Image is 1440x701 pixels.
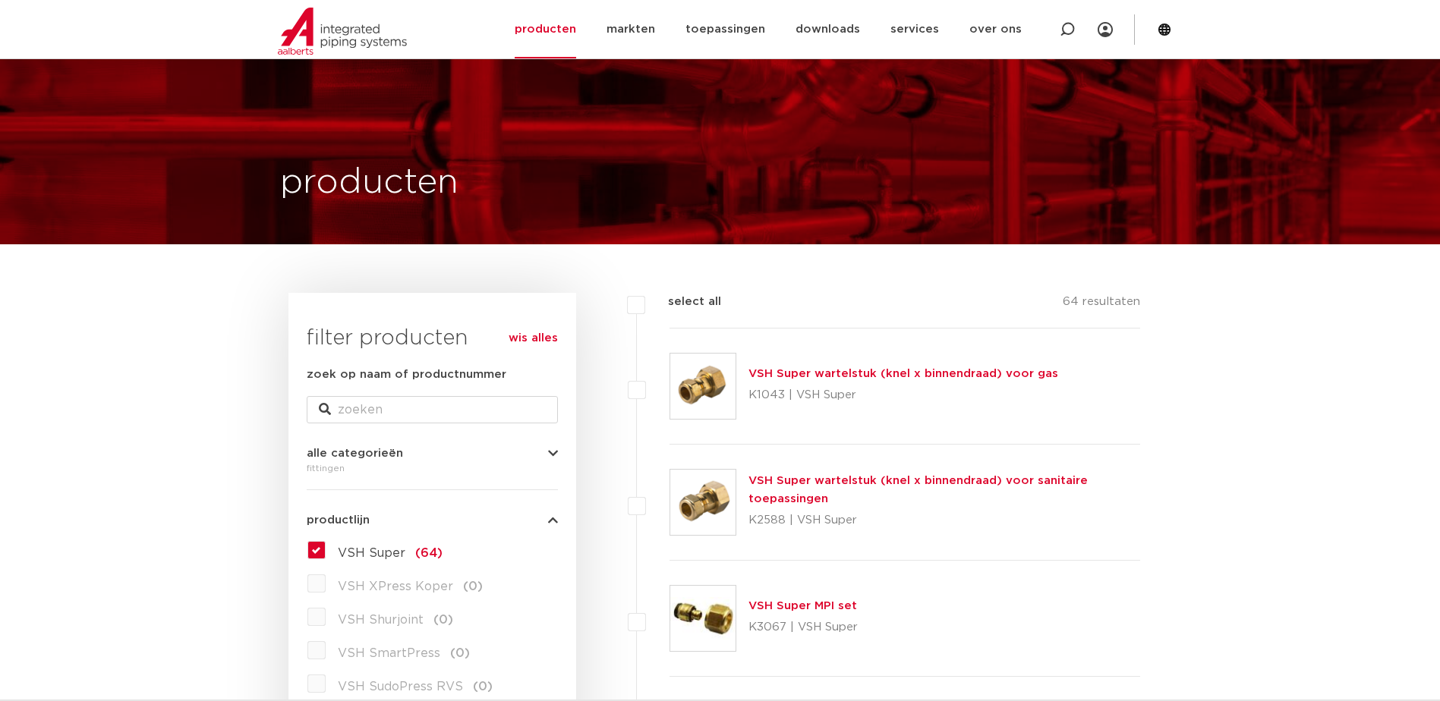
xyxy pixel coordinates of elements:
span: (64) [415,547,443,559]
span: VSH SudoPress RVS [338,681,463,693]
a: VSH Super MPI set [748,600,857,611]
p: K1043 | VSH Super [748,383,1058,407]
p: 64 resultaten [1063,293,1140,316]
span: (0) [473,681,493,693]
a: wis alles [509,329,558,347]
span: alle categorieën [307,448,403,459]
label: zoek op naam of productnummer [307,366,506,384]
h1: producten [280,159,458,207]
span: VSH Shurjoint [338,614,424,626]
a: VSH Super wartelstuk (knel x binnendraad) voor sanitaire toepassingen [748,475,1088,505]
div: fittingen [307,459,558,477]
p: K3067 | VSH Super [748,615,858,640]
label: select all [645,293,721,311]
span: (0) [450,647,470,659]
img: Thumbnail for VSH Super MPI set [670,586,736,651]
button: productlijn [307,514,558,526]
p: K2588 | VSH Super [748,508,1141,533]
span: (0) [463,580,483,593]
button: alle categorieën [307,448,558,459]
span: VSH Super [338,547,405,559]
span: VSH XPress Koper [338,580,453,593]
span: (0) [433,614,453,626]
span: VSH SmartPress [338,647,440,659]
h3: filter producten [307,323,558,354]
img: Thumbnail for VSH Super wartelstuk (knel x binnendraad) voor gas [670,354,736,419]
input: zoeken [307,396,558,423]
a: VSH Super wartelstuk (knel x binnendraad) voor gas [748,368,1058,379]
span: productlijn [307,514,370,526]
img: Thumbnail for VSH Super wartelstuk (knel x binnendraad) voor sanitaire toepassingen [670,470,736,535]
